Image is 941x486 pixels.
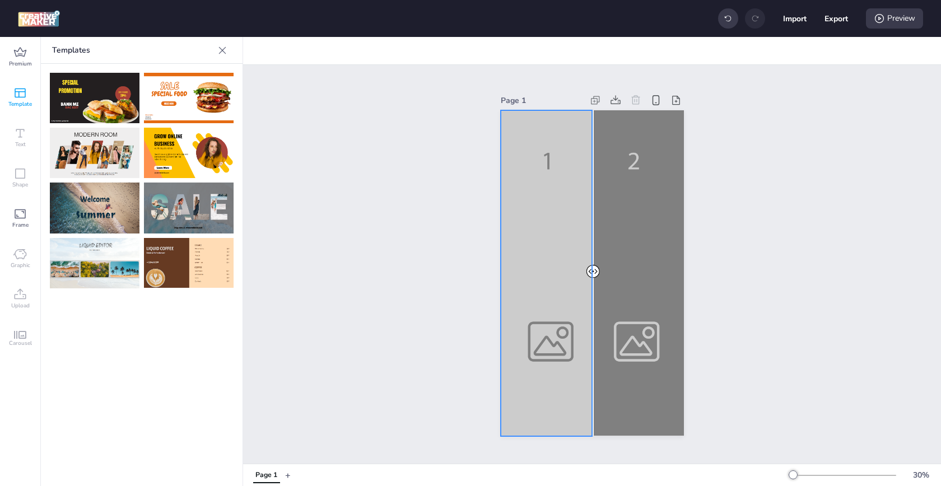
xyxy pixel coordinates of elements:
[144,183,234,233] img: NXLE4hq.png
[144,73,234,123] img: RDvpeV0.png
[52,37,213,64] p: Templates
[866,8,923,29] div: Preview
[783,7,807,30] button: Import
[15,140,26,149] span: Text
[50,238,139,288] img: P4qF5We.png
[50,183,139,233] img: wiC1eEj.png
[12,180,28,189] span: Shape
[50,128,139,178] img: ypUE7hH.png
[11,301,30,310] span: Upload
[248,465,285,485] div: Tabs
[9,59,32,68] span: Premium
[12,221,29,230] span: Frame
[144,128,234,178] img: 881XAHt.png
[9,339,32,348] span: Carousel
[824,7,848,30] button: Export
[18,10,60,27] img: logo Creative Maker
[11,261,30,270] span: Graphic
[50,73,139,123] img: zNDi6Os.png
[501,95,583,106] div: Page 1
[144,238,234,288] img: WX2aUtf.png
[8,100,32,109] span: Template
[285,465,291,485] button: +
[255,470,277,480] div: Page 1
[907,469,934,481] div: 30 %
